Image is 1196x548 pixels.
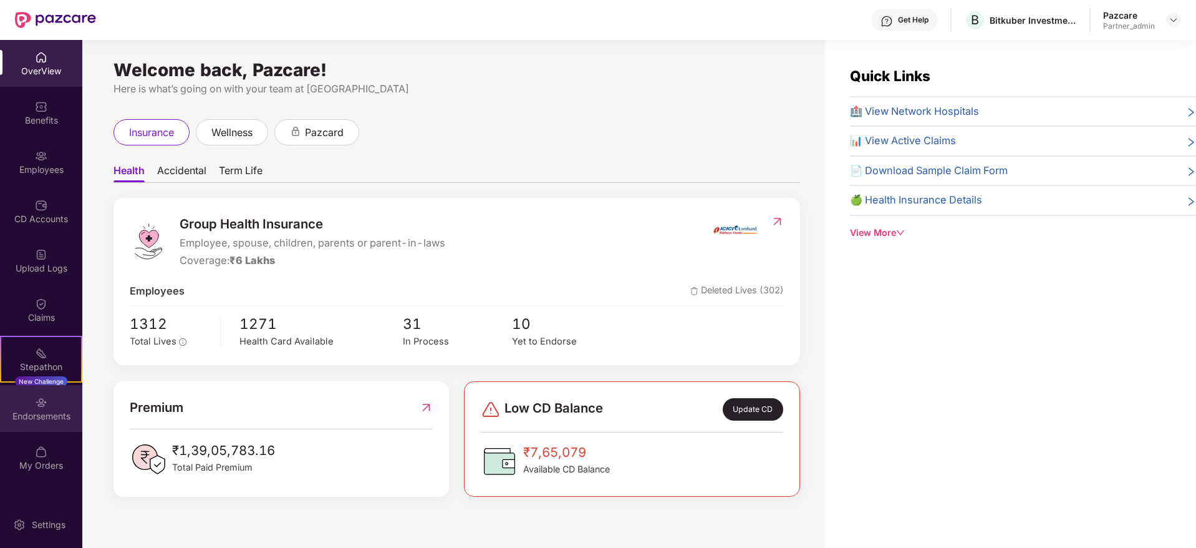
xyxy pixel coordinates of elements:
[172,461,275,474] span: Total Paid Premium
[130,441,167,478] img: PaidPremiumIcon
[129,125,174,140] span: insurance
[15,376,67,386] div: New Challenge
[157,164,206,182] span: Accidental
[850,67,930,84] span: Quick Links
[35,446,47,458] img: svg+xml;base64,PHN2ZyBpZD0iTXlfT3JkZXJzIiBkYXRhLW5hbWU9Ik15IE9yZGVycyIgeG1sbnM9Imh0dHA6Ly93d3cudz...
[35,51,47,64] img: svg+xml;base64,PHN2ZyBpZD0iSG9tZSIgeG1sbnM9Imh0dHA6Ly93d3cudzMub3JnLzIwMDAvc3ZnIiB3aWR0aD0iMjAiIG...
[130,336,176,347] span: Total Lives
[1186,106,1196,120] span: right
[35,199,47,212] img: svg+xml;base64,PHN2ZyBpZD0iQ0RfQWNjb3VudHMiIGRhdGEtbmFtZT0iQ0QgQWNjb3VudHMiIHhtbG5zPSJodHRwOi8vd3...
[771,215,784,228] img: RedirectIcon
[229,254,275,267] span: ₹6 Lakhs
[711,214,758,245] img: insurerIcon
[850,133,956,149] span: 📊 View Active Claims
[898,15,928,25] div: Get Help
[850,163,1008,179] span: 📄 Download Sample Claim Form
[239,313,403,335] span: 1271
[180,235,445,252] span: Employee, spouse, children, parents or parent-in-laws
[28,519,69,531] div: Settings
[1,361,81,373] div: Stepathon
[523,462,610,476] span: Available CD Balance
[172,441,275,461] span: ₹1,39,05,783.16
[420,398,433,418] img: RedirectIcon
[971,12,979,27] span: B
[1186,165,1196,179] span: right
[690,287,698,295] img: deleteIcon
[850,226,1196,240] div: View More
[290,126,301,137] div: animation
[180,214,445,234] span: Group Health Insurance
[35,396,47,409] img: svg+xml;base64,PHN2ZyBpZD0iRW5kb3JzZW1lbnRzIiB4bWxucz0iaHR0cDovL3d3dy53My5vcmcvMjAwMC9zdmciIHdpZH...
[481,399,501,419] img: svg+xml;base64,PHN2ZyBpZD0iRGFuZ2VyLTMyeDMyIiB4bWxucz0iaHR0cDovL3d3dy53My5vcmcvMjAwMC9zdmciIHdpZH...
[1103,9,1155,21] div: Pazcare
[180,253,445,269] div: Coverage:
[219,164,263,182] span: Term Life
[880,15,893,27] img: svg+xml;base64,PHN2ZyBpZD0iSGVscC0zMngzMiIgeG1sbnM9Imh0dHA6Ly93d3cudzMub3JnLzIwMDAvc3ZnIiB3aWR0aD...
[512,335,621,349] div: Yet to Endorse
[403,335,512,349] div: In Process
[35,248,47,261] img: svg+xml;base64,PHN2ZyBpZD0iVXBsb2FkX0xvZ3MiIGRhdGEtbmFtZT0iVXBsb2FkIExvZ3MiIHhtbG5zPSJodHRwOi8vd3...
[504,398,603,421] span: Low CD Balance
[130,283,185,300] span: Employees
[35,150,47,162] img: svg+xml;base64,PHN2ZyBpZD0iRW1wbG95ZWVzIiB4bWxucz0iaHR0cDovL3d3dy53My5vcmcvMjAwMC9zdmciIHdpZHRoPS...
[130,398,183,418] span: Premium
[113,81,800,97] div: Here is what’s going on with your team at [GEOGRAPHIC_DATA]
[403,313,512,335] span: 31
[15,12,96,28] img: New Pazcare Logo
[113,164,145,182] span: Health
[850,104,979,120] span: 🏥 View Network Hospitals
[239,335,403,349] div: Health Card Available
[35,298,47,310] img: svg+xml;base64,PHN2ZyBpZD0iQ2xhaW0iIHhtbG5zPSJodHRwOi8vd3d3LnczLm9yZy8yMDAwL3N2ZyIgd2lkdGg9IjIwIi...
[130,313,211,335] span: 1312
[850,192,982,208] span: 🍏 Health Insurance Details
[13,519,26,531] img: svg+xml;base64,PHN2ZyBpZD0iU2V0dGluZy0yMHgyMCIgeG1sbnM9Imh0dHA6Ly93d3cudzMub3JnLzIwMDAvc3ZnIiB3aW...
[723,398,783,421] div: Update CD
[512,313,621,335] span: 10
[523,443,610,462] span: ₹7,65,079
[896,228,905,237] span: down
[179,338,186,346] span: info-circle
[305,125,344,140] span: pazcard
[35,347,47,360] img: svg+xml;base64,PHN2ZyB4bWxucz0iaHR0cDovL3d3dy53My5vcmcvMjAwMC9zdmciIHdpZHRoPSIyMSIgaGVpZ2h0PSIyMC...
[130,223,167,260] img: logo
[113,65,800,75] div: Welcome back, Pazcare!
[35,100,47,113] img: svg+xml;base64,PHN2ZyBpZD0iQmVuZWZpdHMiIHhtbG5zPSJodHRwOi8vd3d3LnczLm9yZy8yMDAwL3N2ZyIgd2lkdGg9Ij...
[1186,135,1196,149] span: right
[990,14,1077,26] div: Bitkuber Investments Pvt Limited
[1103,21,1155,31] div: Partner_admin
[1169,15,1179,25] img: svg+xml;base64,PHN2ZyBpZD0iRHJvcGRvd24tMzJ4MzIiIHhtbG5zPSJodHRwOi8vd3d3LnczLm9yZy8yMDAwL3N2ZyIgd2...
[211,125,253,140] span: wellness
[690,283,784,300] span: Deleted Lives (302)
[481,443,518,480] img: CDBalanceIcon
[1186,195,1196,208] span: right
